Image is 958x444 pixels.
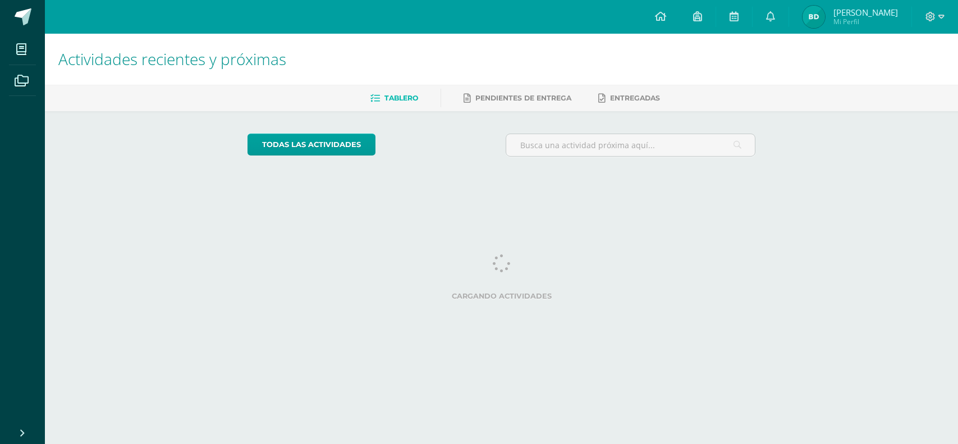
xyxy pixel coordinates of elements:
[384,94,418,102] span: Tablero
[247,134,375,155] a: todas las Actividades
[58,48,286,70] span: Actividades recientes y próximas
[610,94,660,102] span: Entregadas
[598,89,660,107] a: Entregadas
[370,89,418,107] a: Tablero
[475,94,571,102] span: Pendientes de entrega
[464,89,571,107] a: Pendientes de entrega
[803,6,825,28] img: 4ab8d18ff3edfe9ce56531832e567fab.png
[506,134,755,156] input: Busca una actividad próxima aquí...
[833,7,898,18] span: [PERSON_NAME]
[247,292,755,300] label: Cargando actividades
[833,17,898,26] span: Mi Perfil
